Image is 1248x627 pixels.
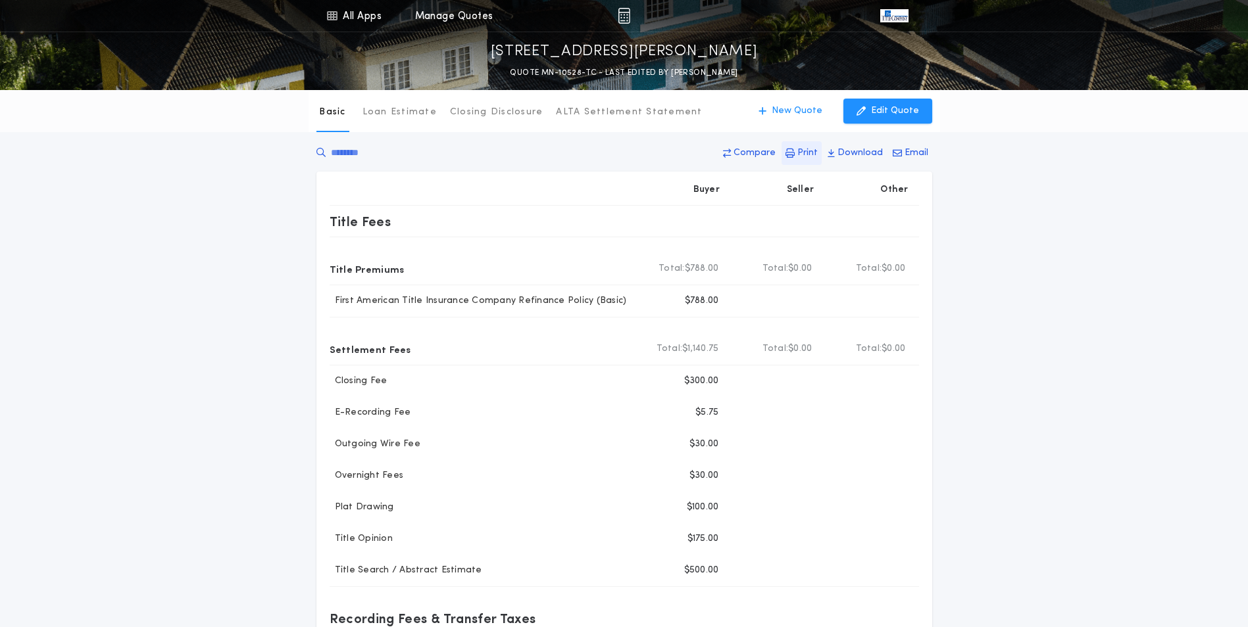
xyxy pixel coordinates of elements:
p: $500.00 [684,564,719,577]
p: Buyer [693,183,720,197]
b: Total: [657,342,683,356]
p: $30.00 [689,438,719,451]
button: Email [889,141,932,165]
button: Print [782,141,822,165]
p: $30.00 [689,469,719,482]
button: Edit Quote [843,99,932,124]
span: $1,140.75 [682,342,718,356]
b: Total: [659,262,685,275]
p: Email [905,147,928,160]
p: Edit Quote [871,104,919,118]
p: $5.75 [695,406,718,419]
p: $175.00 [687,532,719,546]
p: Download [837,147,883,160]
span: $0.00 [788,342,812,356]
p: $100.00 [687,501,719,514]
p: $788.00 [685,294,719,308]
p: New Quote [772,104,822,118]
p: Plat Drawing [330,501,394,514]
p: Other [880,183,908,197]
p: Overnight Fees [330,469,404,482]
span: $0.00 [788,262,812,275]
p: Closing Fee [330,375,387,388]
p: Title Fees [330,211,391,232]
span: $0.00 [882,262,905,275]
b: Total: [856,262,882,275]
button: Download [824,141,887,165]
button: Compare [719,141,780,165]
span: $788.00 [685,262,719,275]
p: Closing Disclosure [450,106,543,119]
p: Compare [734,147,776,160]
p: Loan Estimate [362,106,437,119]
p: [STREET_ADDRESS][PERSON_NAME] [491,41,758,62]
p: First American Title Insurance Company Refinance Policy (Basic) [330,294,627,308]
p: Seller [787,183,814,197]
p: QUOTE MN-10528-TC - LAST EDITED BY [PERSON_NAME] [510,66,737,80]
p: ALTA Settlement Statement [556,106,702,119]
b: Total: [762,262,789,275]
p: E-Recording Fee [330,406,411,419]
p: Title Opinion [330,532,393,546]
p: Outgoing Wire Fee [330,438,420,451]
b: Total: [762,342,789,356]
p: Basic [319,106,345,119]
p: Settlement Fees [330,338,411,360]
p: Title Premiums [330,258,405,279]
b: Total: [856,342,882,356]
p: $300.00 [684,375,719,388]
button: New Quote [745,99,836,124]
p: Title Search / Abstract Estimate [330,564,482,577]
img: vs-icon [880,9,908,22]
img: img [618,8,630,24]
span: $0.00 [882,342,905,356]
p: Print [797,147,818,160]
